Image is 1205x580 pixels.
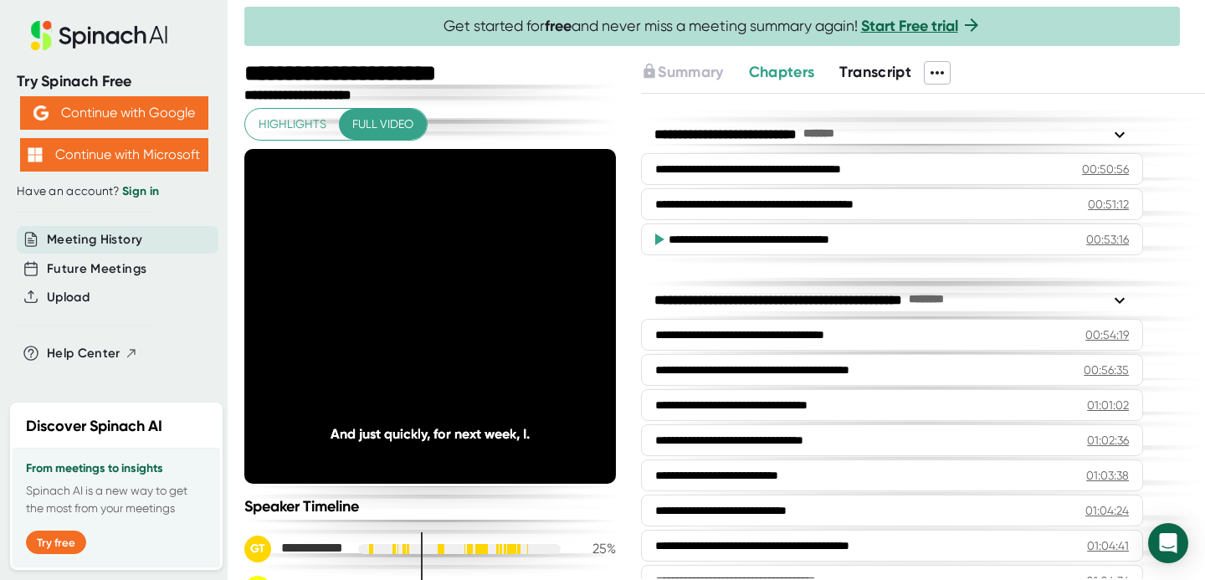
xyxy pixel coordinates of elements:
[47,288,90,307] button: Upload
[1085,502,1129,519] div: 01:04:24
[1086,231,1129,248] div: 00:53:16
[658,63,723,81] span: Summary
[861,17,958,35] a: Start Free trial
[1088,196,1129,213] div: 00:51:12
[749,61,815,84] button: Chapters
[26,482,207,517] p: Spinach AI is a new way to get the most from your meetings
[20,138,208,172] button: Continue with Microsoft
[1084,362,1129,378] div: 00:56:35
[1086,467,1129,484] div: 01:03:38
[574,541,616,557] div: 25 %
[26,531,86,554] button: Try free
[545,17,572,35] b: free
[244,536,271,562] div: GT
[17,184,211,199] div: Have an account?
[444,17,982,36] span: Get started for and never miss a meeting summary again!
[839,63,911,81] span: Transcript
[122,184,159,198] a: Sign in
[749,63,815,81] span: Chapters
[33,105,49,121] img: Aehbyd4JwY73AAAAAElFTkSuQmCC
[245,109,340,140] button: Highlights
[352,114,413,135] span: Full video
[1082,161,1129,177] div: 00:50:56
[26,415,162,438] h2: Discover Spinach AI
[1085,326,1129,343] div: 00:54:19
[1087,397,1129,413] div: 01:01:02
[244,497,616,516] div: Speaker Timeline
[47,344,120,363] span: Help Center
[339,109,427,140] button: Full video
[47,344,138,363] button: Help Center
[17,72,211,91] div: Try Spinach Free
[26,462,207,475] h3: From meetings to insights
[47,230,142,249] button: Meeting History
[47,259,146,279] button: Future Meetings
[259,114,326,135] span: Highlights
[1148,523,1188,563] div: Open Intercom Messenger
[641,61,723,84] button: Summary
[20,96,208,130] button: Continue with Google
[1087,537,1129,554] div: 01:04:41
[839,61,911,84] button: Transcript
[1087,432,1129,449] div: 01:02:36
[281,426,578,442] div: And just quickly, for next week, I.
